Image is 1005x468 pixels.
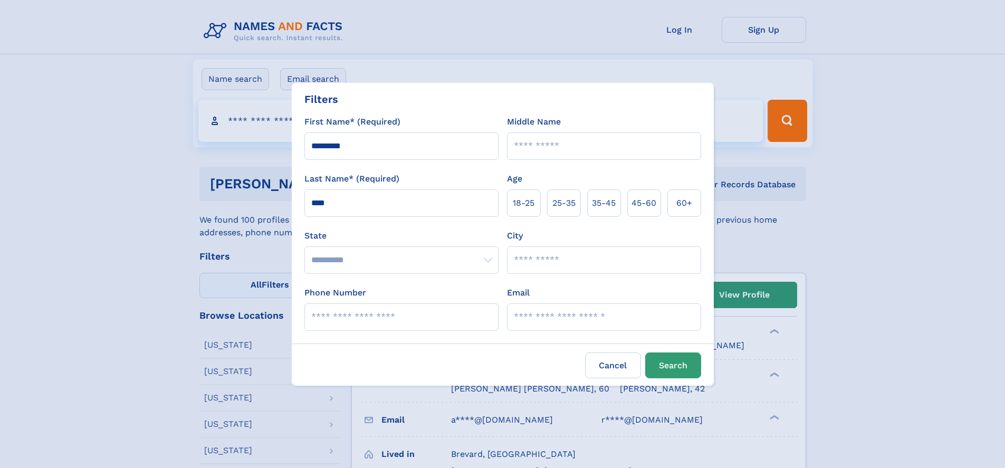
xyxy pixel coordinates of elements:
div: Filters [304,91,338,107]
label: State [304,230,499,242]
button: Search [645,352,701,378]
label: Age [507,173,522,185]
span: 45‑60 [631,197,656,209]
label: Last Name* (Required) [304,173,399,185]
label: First Name* (Required) [304,116,400,128]
label: Email [507,286,530,299]
label: Middle Name [507,116,561,128]
span: 60+ [676,197,692,209]
label: Cancel [585,352,641,378]
label: Phone Number [304,286,366,299]
span: 18‑25 [513,197,534,209]
span: 25‑35 [552,197,576,209]
label: City [507,230,523,242]
span: 35‑45 [592,197,616,209]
